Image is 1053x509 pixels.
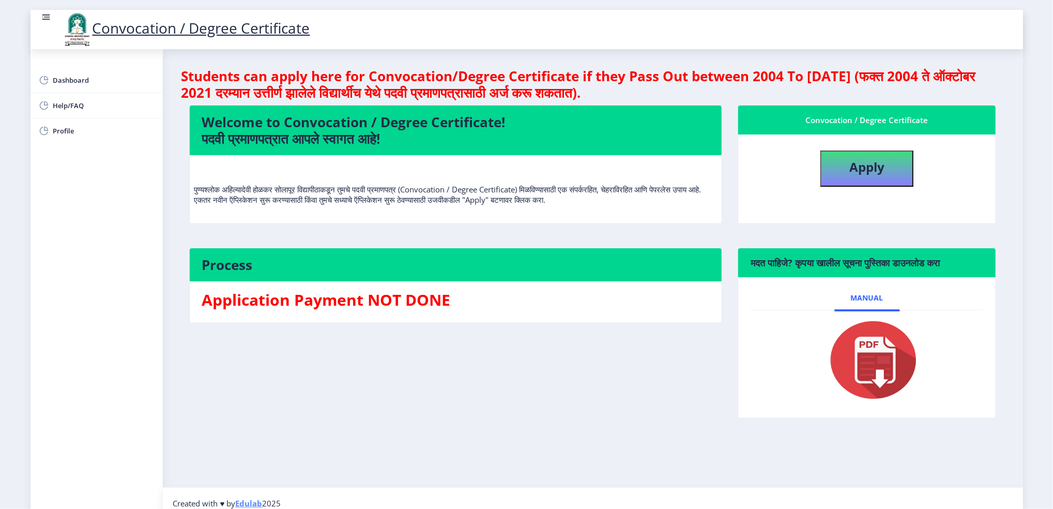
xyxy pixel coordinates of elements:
span: Profile [53,125,155,137]
h4: Process [202,257,709,273]
a: Edulab [235,498,262,508]
h6: मदत पाहिजे? कृपया खालील सूचना पुस्तिका डाउनलोड करा [751,257,984,269]
a: Manual [834,286,900,310]
span: Help/FAQ [53,99,155,112]
span: Manual [851,294,883,302]
b: Apply [849,158,884,175]
img: logo [62,12,93,47]
a: Dashboard [30,68,163,93]
button: Apply [820,151,913,187]
h4: Students can apply here for Convocation/Degree Certificate if they Pass Out between 2004 To [DATE... [181,68,1004,101]
a: Help/FAQ [30,93,163,118]
span: Dashboard [53,74,155,86]
span: Created with ♥ by 2025 [173,498,281,508]
a: Profile [30,118,163,143]
h3: Application Payment NOT DONE [202,290,709,310]
h4: Welcome to Convocation / Degree Certificate! पदवी प्रमाणपत्रात आपले स्वागत आहे! [202,114,709,147]
p: पुण्यश्लोक अहिल्यादेवी होळकर सोलापूर विद्यापीठाकडून तुमचे पदवी प्रमाणपत्र (Convocation / Degree C... [194,163,717,205]
a: Convocation / Degree Certificate [62,18,310,38]
img: pdf.png [815,319,919,401]
div: Convocation / Degree Certificate [751,114,984,126]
